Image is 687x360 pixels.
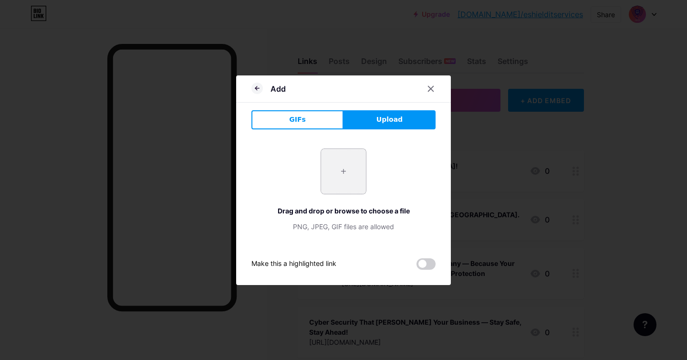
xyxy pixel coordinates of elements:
span: Upload [376,115,403,125]
div: Add [271,83,286,95]
button: Upload [343,110,436,129]
span: GIFs [289,115,306,125]
div: Drag and drop or browse to choose a file [251,206,436,216]
div: PNG, JPEG, GIF files are allowed [251,222,436,232]
button: GIFs [251,110,343,129]
div: Make this a highlighted link [251,258,336,270]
